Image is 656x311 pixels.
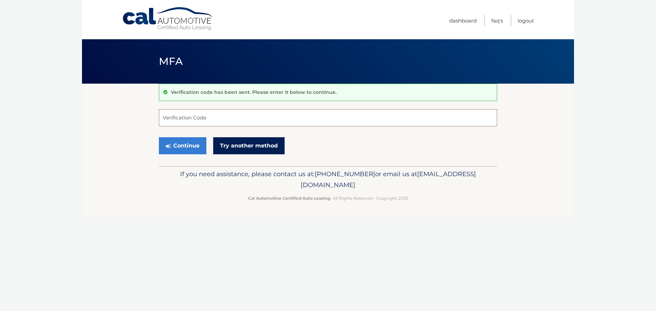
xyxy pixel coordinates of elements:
[491,15,503,26] a: FAQ's
[315,170,375,178] span: [PHONE_NUMBER]
[518,15,534,26] a: Logout
[248,196,330,201] strong: Cal Automotive Certified Auto Leasing
[163,169,493,190] p: If you need assistance, please contact us at: or email us at
[449,15,477,26] a: Dashboard
[163,195,493,202] p: - All Rights Reserved - Copyright 2025
[301,170,476,189] span: [EMAIL_ADDRESS][DOMAIN_NAME]
[159,137,206,154] button: Continue
[159,55,183,68] span: MFA
[122,7,214,31] a: Cal Automotive
[213,137,285,154] a: Try another method
[159,109,497,126] input: Verification Code
[171,89,337,95] p: Verification code has been sent. Please enter it below to continue.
